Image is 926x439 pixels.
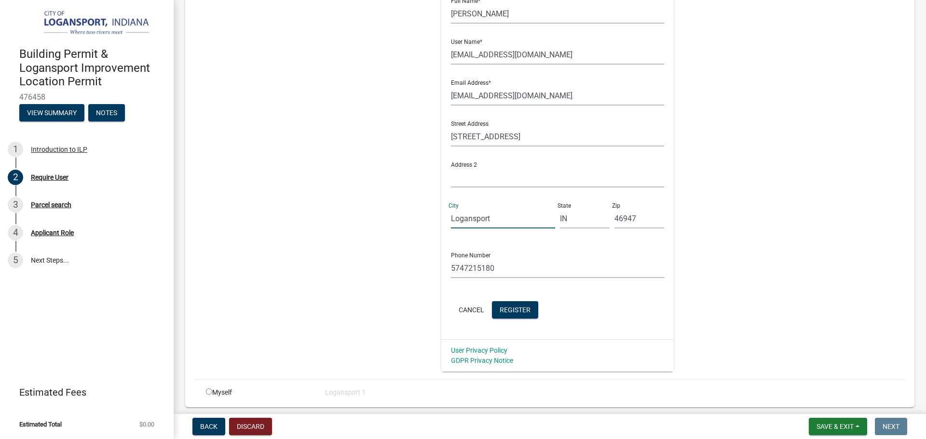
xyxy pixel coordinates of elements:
[8,142,23,157] div: 1
[451,301,492,319] button: Cancel
[192,418,225,435] button: Back
[19,421,62,427] span: Estimated Total
[19,109,84,117] wm-modal-confirm: Summary
[875,418,907,435] button: Next
[8,170,23,185] div: 2
[883,423,899,430] span: Next
[19,93,154,102] span: 476458
[8,383,158,402] a: Estimated Fees
[229,418,272,435] button: Discard
[500,306,531,313] span: Register
[88,104,125,121] button: Notes
[19,10,158,37] img: City of Logansport, Indiana
[8,225,23,240] div: 4
[139,421,154,427] span: $0.00
[31,146,87,153] div: Introduction to ILP
[88,109,125,117] wm-modal-confirm: Notes
[31,174,68,181] div: Require User
[19,104,84,121] button: View Summary
[817,423,854,430] span: Save & Exit
[809,418,867,435] button: Save & Exit
[19,47,166,89] h4: Building Permit & Logansport Improvement Location Permit
[8,197,23,213] div: 3
[199,387,318,398] div: Myself
[31,229,74,236] div: Applicant Role
[8,253,23,268] div: 5
[451,346,507,354] a: User Privacy Policy
[200,423,218,430] span: Back
[451,357,513,364] a: GDPR Privacy Notice
[492,301,538,319] button: Register
[31,201,71,208] div: Parcel search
